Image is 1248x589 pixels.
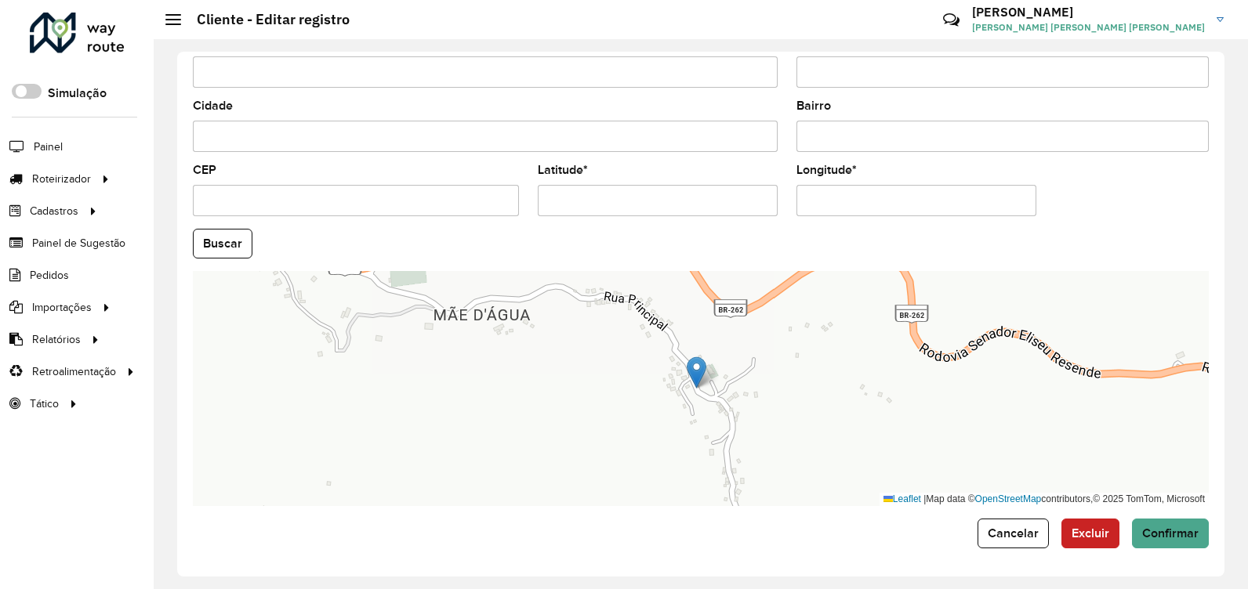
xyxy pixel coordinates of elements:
span: Painel [34,139,63,155]
button: Cancelar [978,519,1049,548]
span: Pedidos [30,267,69,284]
span: Roteirizador [32,171,91,187]
label: CEP [193,161,216,179]
a: Leaflet [883,493,921,504]
label: Latitude [538,161,588,179]
button: Buscar [193,229,252,258]
h2: Cliente - Editar registro [181,11,350,28]
span: Cadastros [30,203,78,219]
label: Cidade [193,96,233,115]
h3: [PERSON_NAME] [972,5,1205,20]
span: Painel de Sugestão [32,235,125,251]
span: [PERSON_NAME] [PERSON_NAME] [PERSON_NAME] [972,20,1205,34]
button: Excluir [1061,519,1119,548]
label: Simulação [48,84,107,103]
button: Confirmar [1132,519,1209,548]
div: Map data © contributors,© 2025 TomTom, Microsoft [880,493,1209,506]
label: Bairro [796,96,831,115]
span: Importações [32,299,92,316]
span: Relatórios [32,331,81,348]
label: Longitude [796,161,857,179]
span: Cancelar [988,526,1039,540]
a: Contato Rápido [934,3,968,37]
span: Confirmar [1142,526,1199,540]
span: Excluir [1072,526,1109,540]
span: | [923,493,926,504]
a: OpenStreetMap [975,493,1042,504]
span: Tático [30,396,59,412]
span: Retroalimentação [32,363,116,380]
img: Marker [687,356,706,388]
